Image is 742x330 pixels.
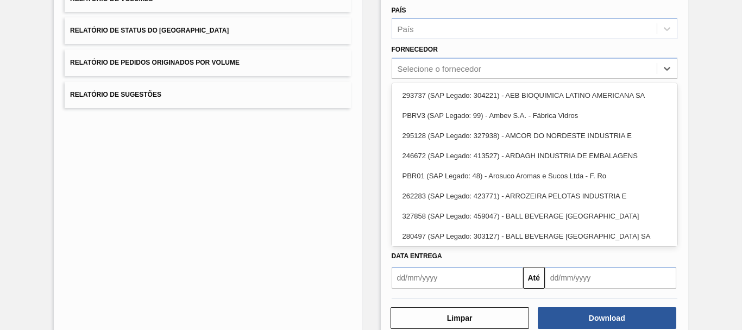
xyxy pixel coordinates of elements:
[398,24,414,34] div: País
[392,85,677,105] div: 293737 (SAP Legado: 304221) - AEB BIOQUIMICA LATINO AMERICANA SA
[392,267,523,289] input: dd/mm/yyyy
[392,46,438,53] label: Fornecedor
[70,91,161,98] span: Relatório de Sugestões
[392,252,442,260] span: Data entrega
[398,64,481,73] div: Selecione o fornecedor
[392,7,406,14] label: País
[523,267,545,289] button: Até
[392,206,677,226] div: 327858 (SAP Legado: 459047) - BALL BEVERAGE [GEOGRAPHIC_DATA]
[392,105,677,126] div: PBRV3 (SAP Legado: 99) - Ambev S.A. - Fábrica Vidros
[65,49,350,76] button: Relatório de Pedidos Originados por Volume
[392,166,677,186] div: PBR01 (SAP Legado: 48) - Arosuco Aromas e Sucos Ltda - F. Ro
[65,17,350,44] button: Relatório de Status do [GEOGRAPHIC_DATA]
[392,186,677,206] div: 262283 (SAP Legado: 423771) - ARROZEIRA PELOTAS INDUSTRIA E
[538,307,676,329] button: Download
[70,59,240,66] span: Relatório de Pedidos Originados por Volume
[392,146,677,166] div: 246672 (SAP Legado: 413527) - ARDAGH INDUSTRIA DE EMBALAGENS
[392,226,677,246] div: 280497 (SAP Legado: 303127) - BALL BEVERAGE [GEOGRAPHIC_DATA] SA
[545,267,676,289] input: dd/mm/yyyy
[392,126,677,146] div: 295128 (SAP Legado: 327938) - AMCOR DO NORDESTE INDUSTRIA E
[65,82,350,108] button: Relatório de Sugestões
[70,27,229,34] span: Relatório de Status do [GEOGRAPHIC_DATA]
[391,307,529,329] button: Limpar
